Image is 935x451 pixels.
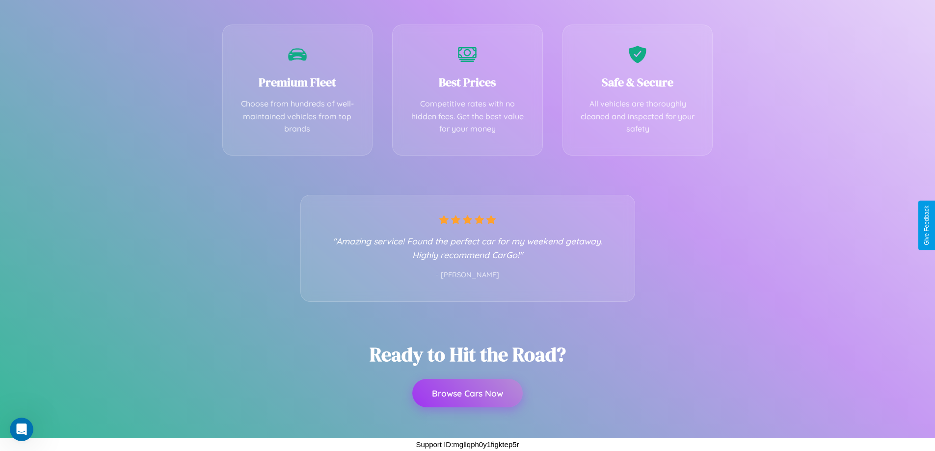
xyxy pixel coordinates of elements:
[578,98,698,135] p: All vehicles are thoroughly cleaned and inspected for your safety
[238,98,358,135] p: Choose from hundreds of well-maintained vehicles from top brands
[10,418,33,441] iframe: Intercom live chat
[321,234,615,262] p: "Amazing service! Found the perfect car for my weekend getaway. Highly recommend CarGo!"
[923,206,930,245] div: Give Feedback
[407,98,528,135] p: Competitive rates with no hidden fees. Get the best value for your money
[412,379,523,407] button: Browse Cars Now
[370,341,566,368] h2: Ready to Hit the Road?
[416,438,519,451] p: Support ID: mgllqph0y1figktep5r
[407,74,528,90] h3: Best Prices
[238,74,358,90] h3: Premium Fleet
[578,74,698,90] h3: Safe & Secure
[321,269,615,282] p: - [PERSON_NAME]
